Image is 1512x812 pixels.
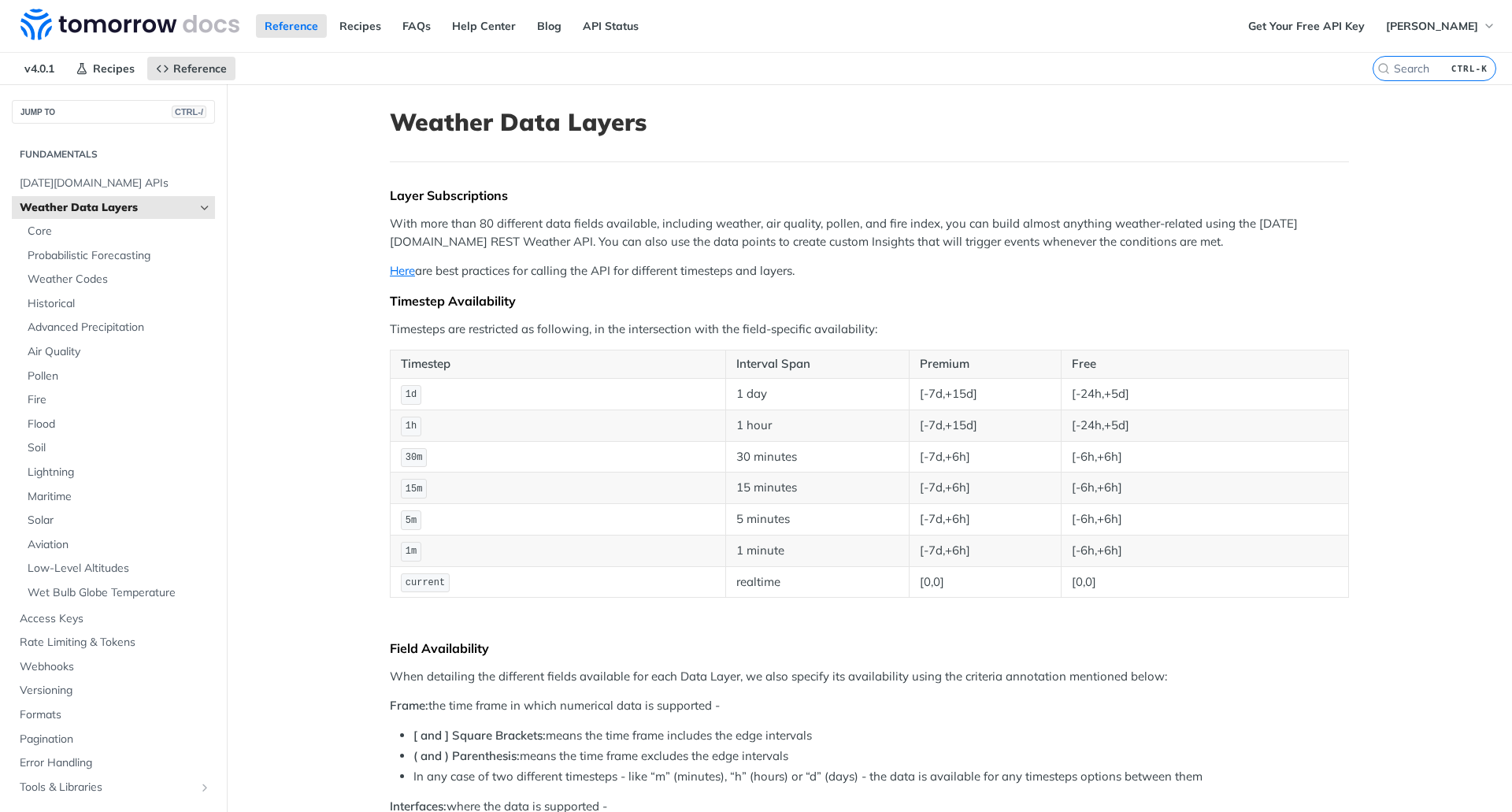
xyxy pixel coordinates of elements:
[28,369,211,384] span: Pollen
[12,607,215,631] a: Access Keys
[331,14,390,38] a: Recipes
[28,320,211,336] span: Advanced Precipitation
[198,781,211,794] button: Show subpages for Tools & Libraries
[725,504,909,536] td: 5 minutes
[390,215,1349,250] p: With more than 80 different data fields available, including weather, air quality, pollen, and fi...
[910,441,1062,473] td: [-7d,+6h]
[12,728,215,751] a: Pagination
[12,631,215,654] a: Rate Limiting & Tokens
[910,350,1062,379] th: Premium
[198,202,211,214] button: Hide subpages for Weather Data Layers
[20,485,215,509] a: Maritime
[12,172,215,195] a: [DATE][DOMAIN_NAME] APIs
[12,776,215,799] a: Tools & LibrariesShow subpages for Tools & Libraries
[1061,378,1348,410] td: [-24h,+5d]
[20,780,195,795] span: Tools & Libraries
[725,566,909,598] td: realtime
[20,509,215,532] a: Solar
[1061,535,1348,566] td: [-6h,+6h]
[12,751,215,775] a: Error Handling
[413,747,1349,766] li: means the time frame excludes the edge intervals
[16,57,63,80] span: v4.0.1
[20,220,215,243] a: Core
[725,441,909,473] td: 30 minutes
[12,100,215,124] button: JUMP TOCTRL-/
[574,14,647,38] a: API Status
[20,200,195,216] span: Weather Data Layers
[67,57,143,80] a: Recipes
[20,292,215,316] a: Historical
[28,392,211,408] span: Fire
[28,224,211,239] span: Core
[390,187,1349,203] div: Layer Subscriptions
[1061,504,1348,536] td: [-6h,+6h]
[12,147,215,161] h2: Fundamentals
[1377,14,1504,38] button: [PERSON_NAME]
[390,697,1349,715] p: the time frame in which numerical data is supported -
[413,748,520,763] strong: ( and ) Parenthesis:
[1061,566,1348,598] td: [0,0]
[391,350,726,379] th: Timestep
[20,176,211,191] span: [DATE][DOMAIN_NAME] APIs
[528,14,570,38] a: Blog
[28,561,211,577] span: Low-Level Altitudes
[28,489,211,505] span: Maritime
[12,655,215,679] a: Webhooks
[725,410,909,441] td: 1 hour
[20,9,239,40] img: Tomorrow.io Weather API Docs
[172,106,206,118] span: CTRL-/
[20,683,211,699] span: Versioning
[406,515,417,526] span: 5m
[28,248,211,264] span: Probabilistic Forecasting
[20,413,215,436] a: Flood
[1240,14,1373,38] a: Get Your Free API Key
[20,611,211,627] span: Access Keys
[20,732,211,747] span: Pagination
[725,378,909,410] td: 1 day
[20,557,215,580] a: Low-Level Altitudes
[413,727,1349,745] li: means the time frame includes the edge intervals
[725,473,909,504] td: 15 minutes
[28,513,211,528] span: Solar
[20,461,215,484] a: Lightning
[413,768,1349,786] li: In any case of two different timesteps - like “m” (minutes), “h” (hours) or “d” (days) - the data...
[20,755,211,771] span: Error Handling
[1061,441,1348,473] td: [-6h,+6h]
[93,61,135,76] span: Recipes
[28,417,211,432] span: Flood
[20,268,215,291] a: Weather Codes
[20,635,211,651] span: Rate Limiting & Tokens
[20,340,215,364] a: Air Quality
[1386,19,1478,33] span: [PERSON_NAME]
[910,566,1062,598] td: [0,0]
[1061,350,1348,379] th: Free
[406,389,417,400] span: 1d
[20,365,215,388] a: Pollen
[173,61,227,76] span: Reference
[20,388,215,412] a: Fire
[390,668,1349,686] p: When detailing the different fields available for each Data Layer, we also specify its availabili...
[910,504,1062,536] td: [-7d,+6h]
[12,703,215,727] a: Formats
[910,473,1062,504] td: [-7d,+6h]
[390,321,1349,339] p: Timesteps are restricted as following, in the intersection with the field-specific availability:
[390,640,1349,656] div: Field Availability
[20,316,215,339] a: Advanced Precipitation
[406,484,423,495] span: 15m
[28,272,211,287] span: Weather Codes
[406,577,445,588] span: current
[390,293,1349,309] div: Timestep Availability
[910,378,1062,410] td: [-7d,+15d]
[12,196,215,220] a: Weather Data LayersHide subpages for Weather Data Layers
[390,698,428,713] strong: Frame:
[406,421,417,432] span: 1h
[28,344,211,360] span: Air Quality
[725,350,909,379] th: Interval Span
[20,436,215,460] a: Soil
[20,533,215,557] a: Aviation
[28,440,211,456] span: Soil
[28,585,211,601] span: Wet Bulb Globe Temperature
[1447,61,1492,76] kbd: CTRL-K
[413,728,546,743] strong: [ and ] Square Brackets:
[1061,473,1348,504] td: [-6h,+6h]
